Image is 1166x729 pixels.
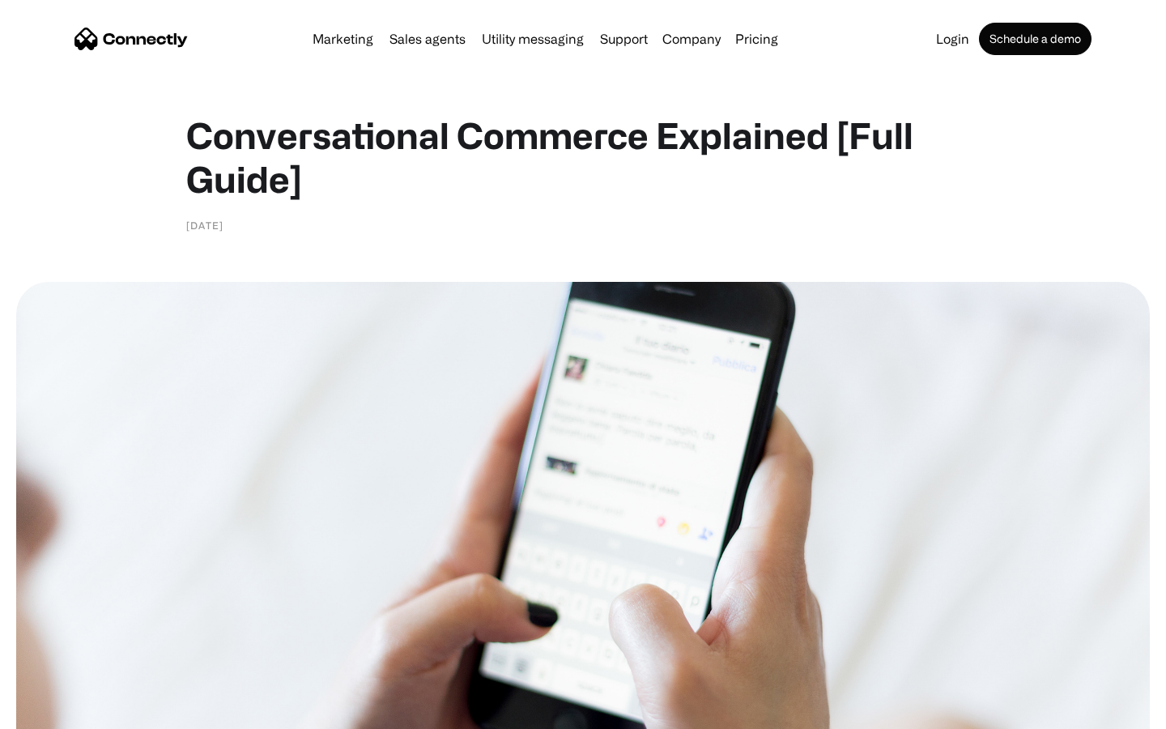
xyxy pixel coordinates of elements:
h1: Conversational Commerce Explained [Full Guide] [186,113,980,201]
a: Pricing [729,32,785,45]
a: Utility messaging [475,32,590,45]
a: Marketing [306,32,380,45]
div: [DATE] [186,217,223,233]
div: Company [662,28,721,50]
a: Login [930,32,976,45]
a: Support [594,32,654,45]
a: Schedule a demo [979,23,1092,55]
aside: Language selected: English [16,701,97,723]
a: Sales agents [383,32,472,45]
ul: Language list [32,701,97,723]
